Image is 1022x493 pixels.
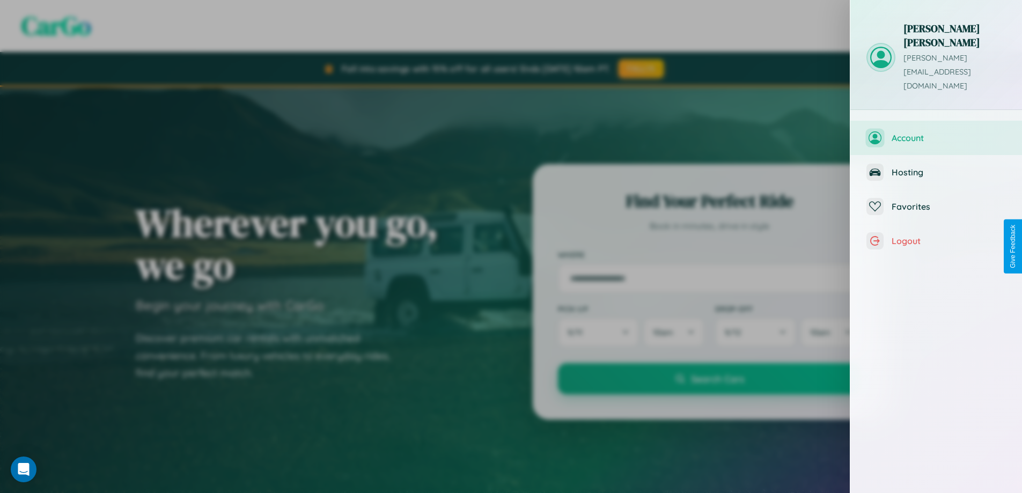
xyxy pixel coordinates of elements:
[892,167,1006,178] span: Hosting
[892,133,1006,143] span: Account
[850,189,1022,224] button: Favorites
[850,155,1022,189] button: Hosting
[850,121,1022,155] button: Account
[850,224,1022,258] button: Logout
[892,201,1006,212] span: Favorites
[1009,225,1017,268] div: Give Feedback
[11,457,36,482] div: Open Intercom Messenger
[903,51,1006,93] p: [PERSON_NAME][EMAIL_ADDRESS][DOMAIN_NAME]
[892,236,1006,246] span: Logout
[903,21,1006,49] h3: [PERSON_NAME] [PERSON_NAME]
